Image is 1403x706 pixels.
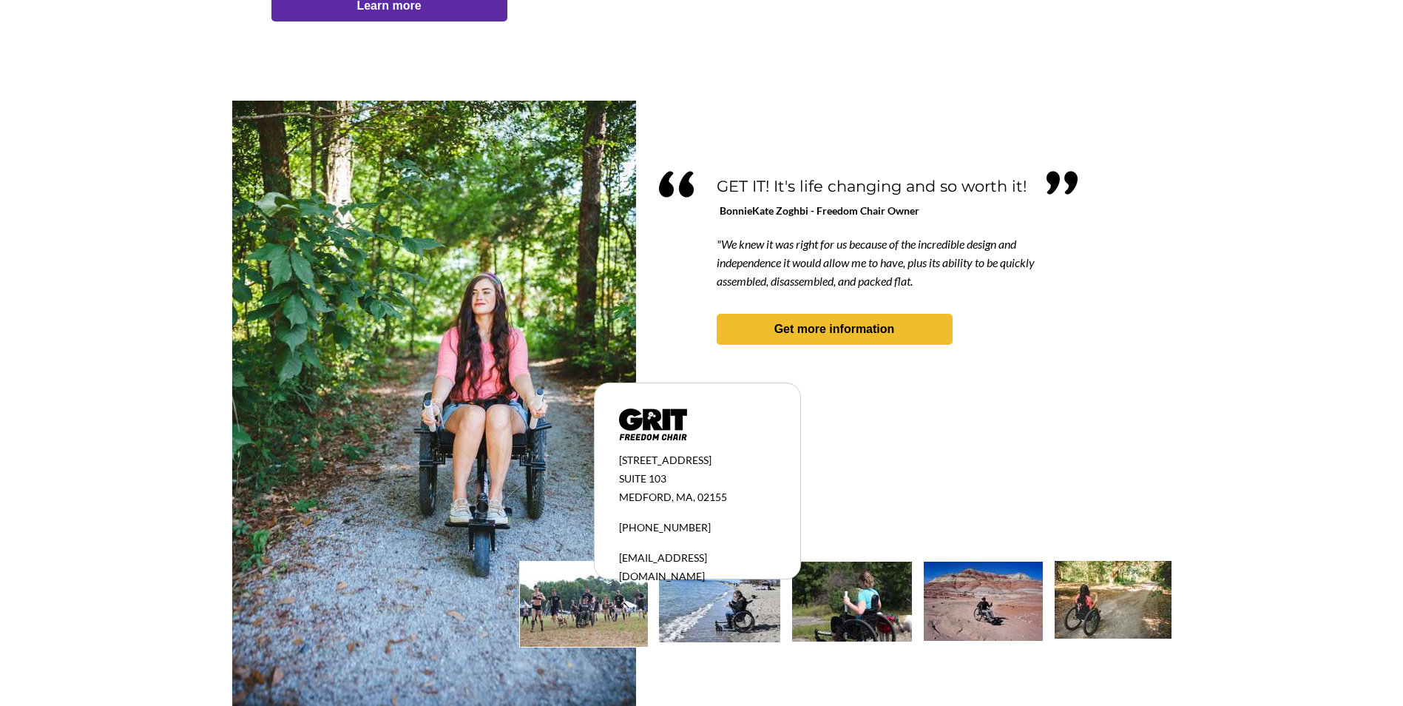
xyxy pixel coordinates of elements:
[619,491,727,503] span: MEDFORD, MA, 02155
[619,454,711,466] span: [STREET_ADDRESS]
[720,204,919,217] span: BonnieKate Zoghbi - Freedom Chair Owner
[53,357,180,386] input: Get more information
[774,323,895,335] strong: Get more information
[619,521,711,534] span: [PHONE_NUMBER]
[619,551,707,582] span: [EMAIL_ADDRESS][DOMAIN_NAME]
[619,472,666,485] span: SUITE 103
[717,237,1035,288] span: "We knew it was right for us because of the incredible design and independence it would allow me ...
[717,177,1027,195] span: GET IT! It's life changing and so worth it!
[717,314,953,345] a: Get more information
